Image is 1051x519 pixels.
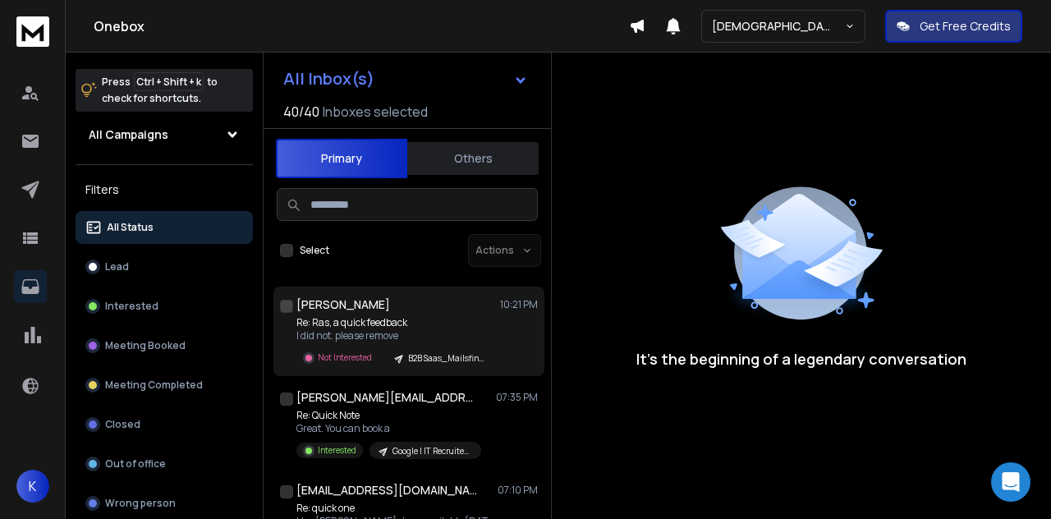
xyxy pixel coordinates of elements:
[885,10,1022,43] button: Get Free Credits
[318,444,356,457] p: Interested
[76,448,253,480] button: Out of office
[496,391,538,404] p: 07:35 PM
[283,102,319,122] span: 40 / 40
[270,62,541,95] button: All Inbox(s)
[105,457,166,471] p: Out of office
[16,470,49,503] button: K
[105,300,158,313] p: Interested
[105,497,176,510] p: Wrong person
[283,71,374,87] h1: All Inbox(s)
[318,351,372,364] p: Not Interested
[102,74,218,107] p: Press to check for shortcuts.
[76,178,253,201] h3: Filters
[323,102,428,122] h3: Inboxes selected
[296,389,477,406] h1: [PERSON_NAME][EMAIL_ADDRESS][DOMAIN_NAME]
[94,16,629,36] h1: Onebox
[105,339,186,352] p: Meeting Booked
[76,329,253,362] button: Meeting Booked
[407,140,539,177] button: Others
[107,221,154,234] p: All Status
[296,422,481,435] p: Great. You can book a
[89,126,168,143] h1: All Campaigns
[296,482,477,498] h1: [EMAIL_ADDRESS][DOMAIN_NAME]
[712,18,845,34] p: [DEMOGRAPHIC_DATA] <> Harsh SSA
[920,18,1011,34] p: Get Free Credits
[296,409,481,422] p: Re: Quick Note
[636,347,966,370] p: It’s the beginning of a legendary conversation
[392,445,471,457] p: Google | IT Recruiter [GEOGRAPHIC_DATA] | [DATE] | [GEOGRAPHIC_DATA]
[991,462,1030,502] div: Open Intercom Messenger
[105,379,203,392] p: Meeting Completed
[16,16,49,47] img: logo
[276,139,407,178] button: Primary
[134,72,204,91] span: Ctrl + Shift + k
[296,329,493,342] p: I did not. please remove
[300,244,329,257] label: Select
[76,118,253,151] button: All Campaigns
[408,352,487,365] p: B2B Saas_Mailsfinder_1
[105,260,129,273] p: Lead
[296,316,493,329] p: Re: Ras, a quick feedback
[76,211,253,244] button: All Status
[500,298,538,311] p: 10:21 PM
[296,296,390,313] h1: [PERSON_NAME]
[76,250,253,283] button: Lead
[76,290,253,323] button: Interested
[498,484,538,497] p: 07:10 PM
[296,502,493,515] p: Re: quick one
[76,369,253,402] button: Meeting Completed
[105,418,140,431] p: Closed
[76,408,253,441] button: Closed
